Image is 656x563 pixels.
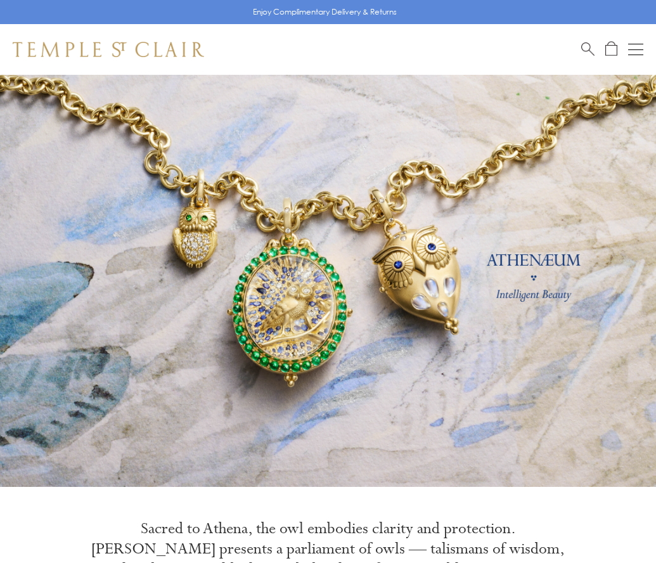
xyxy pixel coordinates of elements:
img: Temple St. Clair [13,42,204,57]
a: Search [581,41,595,57]
p: Enjoy Complimentary Delivery & Returns [253,6,397,18]
button: Open navigation [628,42,643,57]
a: Open Shopping Bag [605,41,617,57]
